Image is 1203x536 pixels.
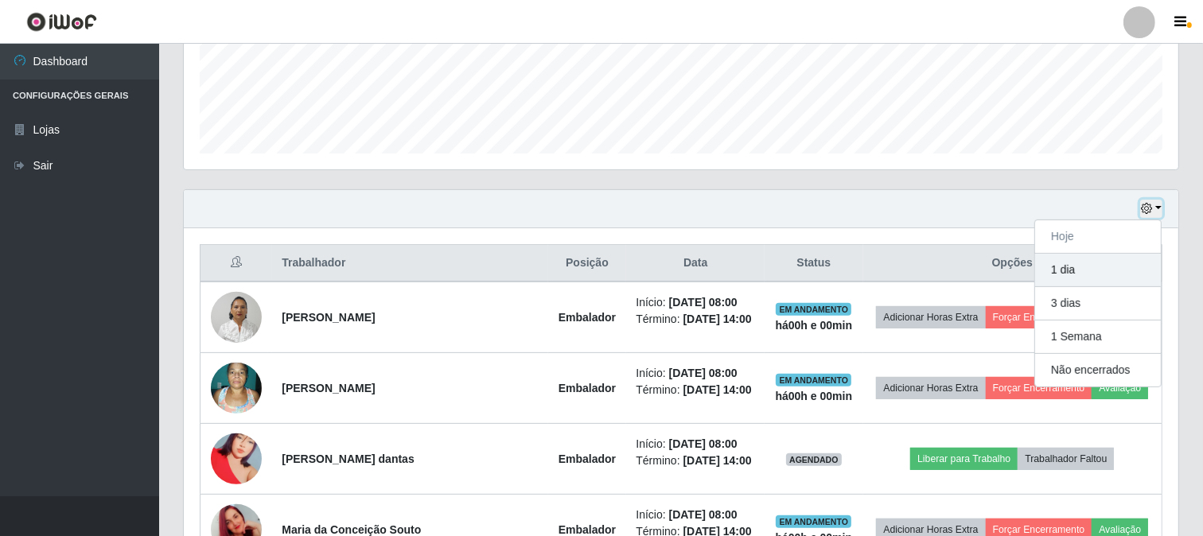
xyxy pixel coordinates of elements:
[910,448,1018,470] button: Liberar para Trabalho
[669,437,738,450] time: [DATE] 08:00
[559,452,616,465] strong: Embalador
[282,452,414,465] strong: [PERSON_NAME] dantas
[1092,377,1148,399] button: Avaliação
[863,245,1162,282] th: Opções
[669,296,738,309] time: [DATE] 08:00
[786,453,842,466] span: AGENDADO
[272,245,547,282] th: Trabalhador
[636,452,755,469] li: Término:
[636,294,755,311] li: Início:
[1035,220,1161,254] button: Hoje
[765,245,863,282] th: Status
[776,515,851,528] span: EM ANDAMENTO
[683,313,752,325] time: [DATE] 14:00
[636,382,755,398] li: Término:
[559,523,616,536] strong: Embalador
[776,374,851,386] span: EM ANDAMENTO
[1035,354,1161,386] button: Não encerrados
[986,377,1092,399] button: Forçar Encerramento
[776,390,853,402] strong: há 00 h e 00 min
[636,507,755,523] li: Início:
[1035,254,1161,287] button: 1 dia
[559,311,616,324] strong: Embalador
[1018,448,1114,470] button: Trabalhador Faltou
[1035,287,1161,320] button: 3 dias
[636,365,755,382] li: Início:
[282,382,375,394] strong: [PERSON_NAME]
[548,245,627,282] th: Posição
[636,311,755,328] li: Término:
[683,454,752,467] time: [DATE] 14:00
[776,319,853,332] strong: há 00 h e 00 min
[876,377,985,399] button: Adicionar Horas Extra
[559,382,616,394] strong: Embalador
[211,283,262,351] img: 1675303307649.jpeg
[669,508,738,521] time: [DATE] 08:00
[986,306,1092,328] button: Forçar Encerramento
[683,383,752,396] time: [DATE] 14:00
[26,12,97,32] img: CoreUI Logo
[211,414,262,504] img: 1718807119279.jpeg
[211,354,262,421] img: 1677665450683.jpeg
[876,306,985,328] button: Adicionar Horas Extra
[282,311,375,324] strong: [PERSON_NAME]
[626,245,765,282] th: Data
[1035,320,1161,354] button: 1 Semana
[636,436,755,452] li: Início:
[776,303,851,316] span: EM ANDAMENTO
[282,523,421,536] strong: Maria da Conceição Souto
[669,367,738,379] time: [DATE] 08:00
